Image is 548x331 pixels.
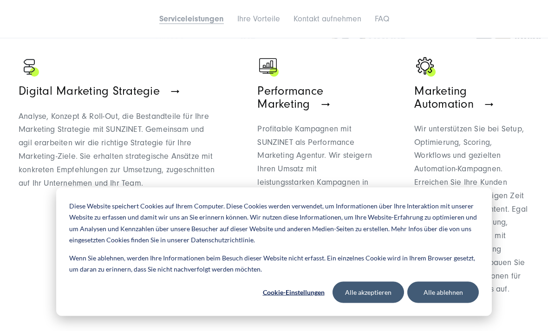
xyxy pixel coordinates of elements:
button: Alle akzeptieren [333,282,404,303]
button: Alle ablehnen [407,282,479,303]
a: Wegweiser in zwei verschiedene Richtungen als Zeichen für viele Möglichkeiten - Digitalagentur SU... [19,56,215,314]
a: Kontakt aufnehmen [294,14,361,24]
div: Cookie banner [56,188,492,316]
span: Performance Marketing [257,84,323,111]
a: Eine Glühbirne umrandet von einem Zahnrad als Zeichen für neue Ideen - Digitalagentur SUNZINET Ma... [414,56,529,314]
button: Cookie-Einstellungen [258,282,329,303]
p: Wir unterstützen Sie bei Setup, Optimierung, Scoring, Workflows und gezielten Automation-Kampagne... [414,123,529,297]
img: Wegweiser in zwei verschiedene Richtungen als Zeichen für viele Möglichkeiten - Digitalagentur SU... [19,56,42,79]
span: Analyse, Konzept & Roll-Out, die Bestandteile für Ihre Marketing Strategie mit SUNZINET. Gemeinsa... [19,112,215,188]
img: Eine Glühbirne umrandet von einem Zahnrad als Zeichen für neue Ideen - Digitalagentur SUNZINET [414,56,437,79]
a: Ihre Vorteile [237,14,280,24]
p: Wenn Sie ablehnen, werden Ihre Informationen beim Besuch dieser Website nicht erfasst. Ein einzel... [69,253,479,275]
a: FAQ [375,14,389,24]
a: Serviceleistungen [159,14,224,24]
span: Marketing Automation [414,84,474,111]
a: Bildschirm mit steigendem Graph als Zeichen für Wachstum - Digitalagentur SUNZINET Performance Ma... [257,56,372,314]
img: Bildschirm mit steigendem Graph als Zeichen für Wachstum - Digitalagentur SUNZINET [257,56,281,79]
span: Digital Marketing Strategie [19,84,160,98]
div: Profitable Kampagnen mit SUNZINET als Performance Marketing Agentur. Wir steigern Ihren Umsatz mi... [257,123,372,284]
p: Diese Website speichert Cookies auf Ihrem Computer. Diese Cookies werden verwendet, um Informatio... [69,201,479,246]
